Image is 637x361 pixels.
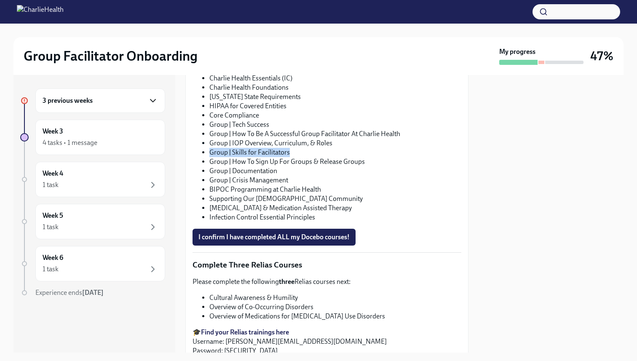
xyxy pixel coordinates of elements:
div: 1 task [43,180,59,190]
li: Group | Documentation [209,166,461,176]
h3: 47% [590,48,613,64]
li: Group | Crisis Management [209,176,461,185]
h6: Week 3 [43,127,63,136]
a: Week 34 tasks • 1 message [20,120,165,155]
strong: three [279,278,294,286]
p: 🎓 Username: [PERSON_NAME][EMAIL_ADDRESS][DOMAIN_NAME] Password: [SECURITY_DATA] [193,328,461,356]
p: Please complete the following Relias courses next: [193,277,461,286]
li: Group | IOP Overview, Curriculum, & Roles [209,139,461,148]
li: Group | How To Sign Up For Groups & Release Groups [209,157,461,166]
li: Charlie Health Foundations [209,83,461,92]
span: Experience ends [35,289,104,297]
p: Complete Three Relias Courses [193,259,461,270]
div: 3 previous weeks [35,88,165,113]
li: HIPAA for Covered Entities [209,102,461,111]
li: Group | How To Be A Successful Group Facilitator At Charlie Health [209,129,461,139]
li: Overview of Medications for [MEDICAL_DATA] Use Disorders [209,312,461,321]
a: Week 61 task [20,246,165,281]
a: Week 51 task [20,204,165,239]
li: Group | Tech Success [209,120,461,129]
li: [MEDICAL_DATA] & Medication Assisted Therapy [209,203,461,213]
div: 1 task [43,265,59,274]
li: Core Compliance [209,111,461,120]
li: Overview of Co-Occurring Disorders [209,302,461,312]
li: Cultural Awareness & Humility [209,293,461,302]
h6: 3 previous weeks [43,96,93,105]
li: Charlie Health Essentials (IC) [209,74,461,83]
span: I confirm I have completed ALL my Docebo courses! [198,233,350,241]
li: Infection Control Essential Principles [209,213,461,222]
li: Supporting Our [DEMOGRAPHIC_DATA] Community [209,194,461,203]
div: 1 task [43,222,59,232]
strong: My progress [499,47,535,56]
li: BIPOC Programming at Charlie Health [209,185,461,194]
a: Find your Relias trainings here [201,328,289,336]
li: [US_STATE] State Requirements [209,92,461,102]
li: Group | Skills for Facilitators [209,148,461,157]
h6: Week 6 [43,253,63,262]
h6: Week 4 [43,169,63,178]
div: 4 tasks • 1 message [43,138,97,147]
img: CharlieHealth [17,5,64,19]
h2: Group Facilitator Onboarding [24,48,198,64]
button: I confirm I have completed ALL my Docebo courses! [193,229,356,246]
a: Week 41 task [20,162,165,197]
h6: Week 5 [43,211,63,220]
strong: [DATE] [82,289,104,297]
